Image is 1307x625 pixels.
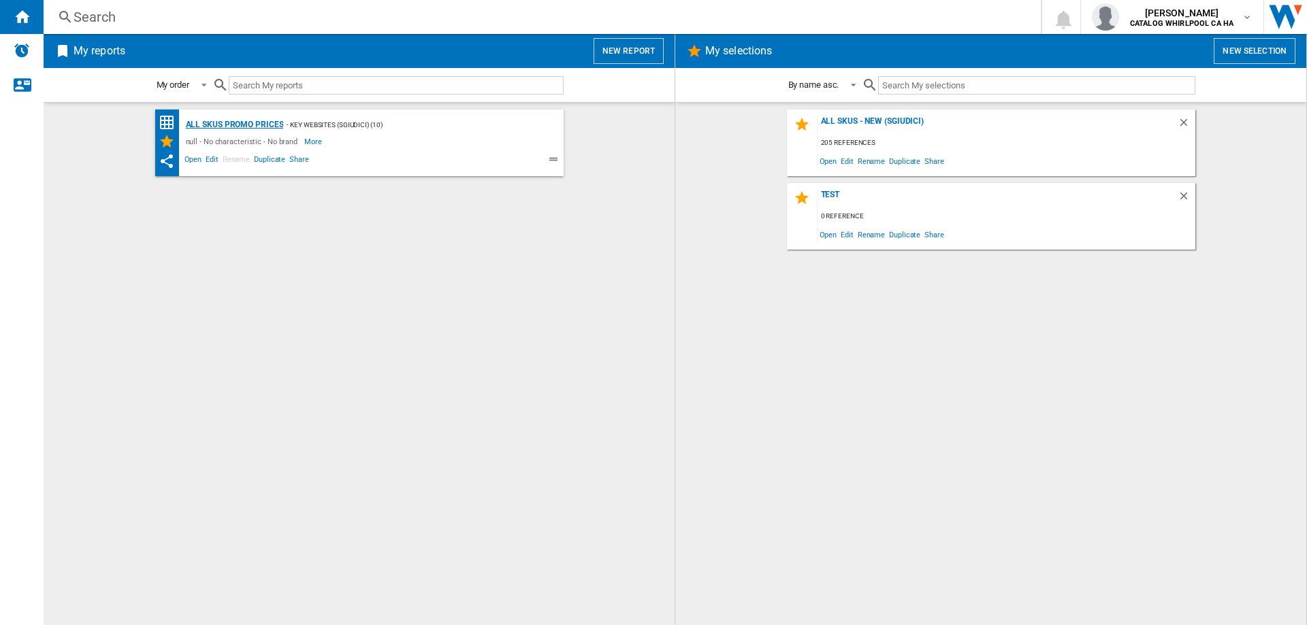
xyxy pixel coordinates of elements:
span: Share [922,152,946,170]
button: New selection [1214,38,1295,64]
span: Open [818,152,839,170]
img: profile.jpg [1092,3,1119,31]
input: Search My selections [878,76,1195,95]
button: New report [594,38,664,64]
span: [PERSON_NAME] [1130,6,1233,20]
div: Price Matrix [159,114,182,131]
h2: My selections [703,38,775,64]
span: Rename [221,153,252,169]
img: alerts-logo.svg [14,42,30,58]
div: All SKUs - New (sgiudici) [818,116,1178,135]
div: - Key Websites (sgiudici) (10) [283,116,536,133]
span: Rename [856,152,887,170]
input: Search My reports [229,76,564,95]
div: Delete [1178,116,1195,135]
div: test [818,190,1178,208]
span: Duplicate [887,152,922,170]
span: Edit [204,153,221,169]
div: Search [74,7,1005,27]
div: 0 reference [818,208,1195,225]
ng-md-icon: This report has been shared with you [159,153,175,169]
span: Edit [839,152,856,170]
div: All SKUs Promo Prices [182,116,284,133]
span: More [304,133,324,150]
h2: My reports [71,38,128,64]
div: My order [157,80,189,90]
span: Share [922,225,946,243]
b: CATALOG WHIRLPOOL CA HA [1130,19,1233,28]
span: Open [182,153,204,169]
span: Share [287,153,311,169]
span: Duplicate [252,153,287,169]
span: Rename [856,225,887,243]
div: null - No characteristic - No brand [182,133,305,150]
span: Duplicate [887,225,922,243]
span: Edit [839,225,856,243]
div: By name asc. [788,80,839,90]
span: Open [818,225,839,243]
div: Delete [1178,190,1195,208]
div: My Selections [159,133,182,150]
div: 205 references [818,135,1195,152]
